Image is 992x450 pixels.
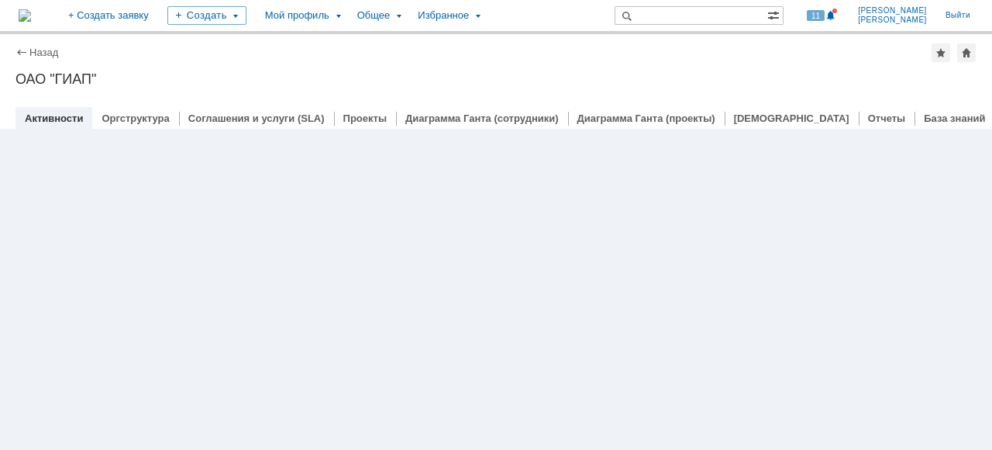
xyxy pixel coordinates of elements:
div: Добавить в избранное [932,43,950,62]
a: Оргструктура [102,112,169,124]
span: 11 [807,10,825,21]
a: Соглашения и услуги (SLA) [188,112,325,124]
a: Диаграмма Ганта (сотрудники) [405,112,559,124]
a: Назад [29,47,58,58]
a: Диаграмма Ганта (проекты) [577,112,715,124]
div: Сделать домашней страницей [957,43,976,62]
img: logo [19,9,31,22]
a: База знаний [924,112,985,124]
span: Расширенный поиск [767,7,783,22]
a: Проекты [343,112,387,124]
span: [PERSON_NAME] [858,6,927,16]
a: Перейти на домашнюю страницу [19,9,31,22]
span: [PERSON_NAME] [858,16,927,25]
div: Создать [167,6,246,25]
a: Активности [25,112,83,124]
a: Отчеты [868,112,906,124]
div: ОАО "ГИАП" [15,71,976,87]
a: [DEMOGRAPHIC_DATA] [734,112,849,124]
